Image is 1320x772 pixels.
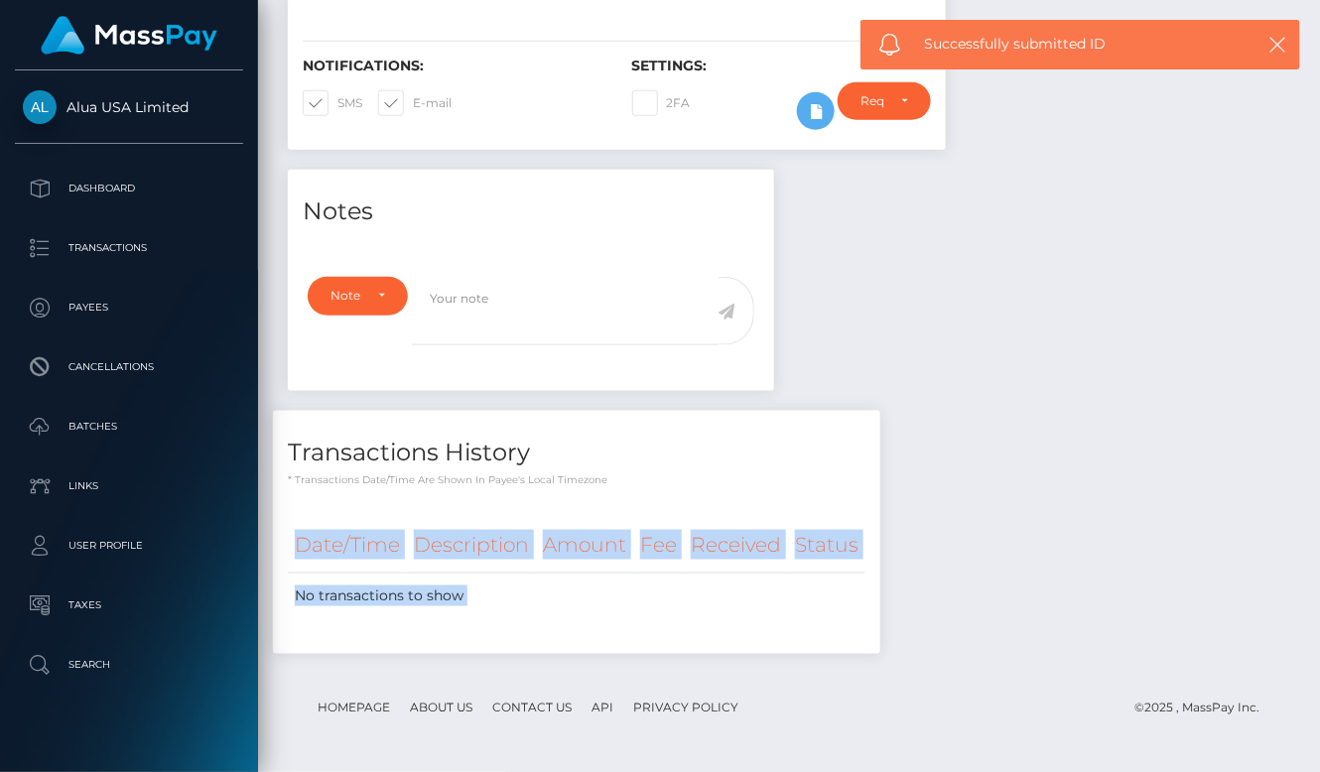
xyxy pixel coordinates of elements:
span: Alua USA Limited [15,98,243,116]
a: Taxes [15,580,243,630]
a: Transactions [15,223,243,273]
th: Amount [536,518,633,573]
th: Received [684,518,788,573]
td: No transactions to show [288,573,865,618]
th: Status [788,518,865,573]
div: © 2025 , MassPay Inc. [1135,698,1275,719]
h6: Notifications: [303,58,602,74]
p: Taxes [23,590,235,620]
div: Require ID/Selfie Verification [860,93,885,109]
a: Cancellations [15,342,243,392]
a: API [584,693,621,723]
label: 2FA [632,90,691,116]
a: Links [15,461,243,511]
a: Payees [15,283,243,332]
img: MassPay Logo [41,16,217,55]
button: Require ID/Selfie Verification [838,82,931,120]
h6: Settings: [632,58,932,74]
p: Batches [23,412,235,442]
label: E-mail [378,90,452,116]
th: Date/Time [288,518,407,573]
a: Dashboard [15,164,243,213]
th: Fee [633,518,684,573]
a: User Profile [15,521,243,571]
button: Note Type [308,277,408,315]
label: SMS [303,90,362,116]
a: Homepage [310,693,398,723]
p: User Profile [23,531,235,561]
a: About Us [402,693,480,723]
span: Successfully submitted ID [925,34,1242,55]
a: Contact Us [484,693,580,723]
div: Note Type [330,288,362,304]
p: Dashboard [23,174,235,203]
h4: Transactions History [288,436,865,470]
p: Search [23,650,235,680]
a: Batches [15,402,243,451]
p: Links [23,471,235,501]
a: Search [15,640,243,690]
h4: Notes [303,194,759,229]
img: Alua USA Limited [23,90,57,124]
p: Cancellations [23,352,235,382]
a: Privacy Policy [625,693,746,723]
p: * Transactions date/time are shown in payee's local timezone [288,472,865,487]
p: Transactions [23,233,235,263]
p: Payees [23,293,235,322]
th: Description [407,518,536,573]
